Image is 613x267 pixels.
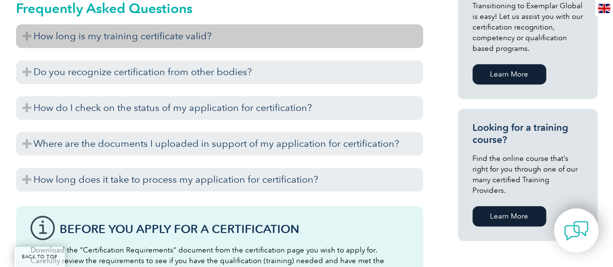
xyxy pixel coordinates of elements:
[472,122,583,146] h3: Looking for a training course?
[15,247,65,267] a: BACK TO TOP
[472,206,546,226] a: Learn More
[60,223,409,235] h3: Before You Apply For a Certification
[16,60,423,84] h3: Do you recognize certification from other bodies?
[16,132,423,156] h3: Where are the documents I uploaded in support of my application for certification?
[472,153,583,196] p: Find the online course that’s right for you through one of our many certified Training Providers.
[16,96,423,120] h3: How do I check on the status of my application for certification?
[16,168,423,191] h3: How long does it take to process my application for certification?
[16,0,423,16] h2: Frequently Asked Questions
[472,64,546,84] a: Learn More
[16,24,423,48] h3: How long is my training certificate valid?
[564,219,588,243] img: contact-chat.png
[598,4,610,13] img: en
[472,0,583,54] p: Transitioning to Exemplar Global is easy! Let us assist you with our certification recognition, c...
